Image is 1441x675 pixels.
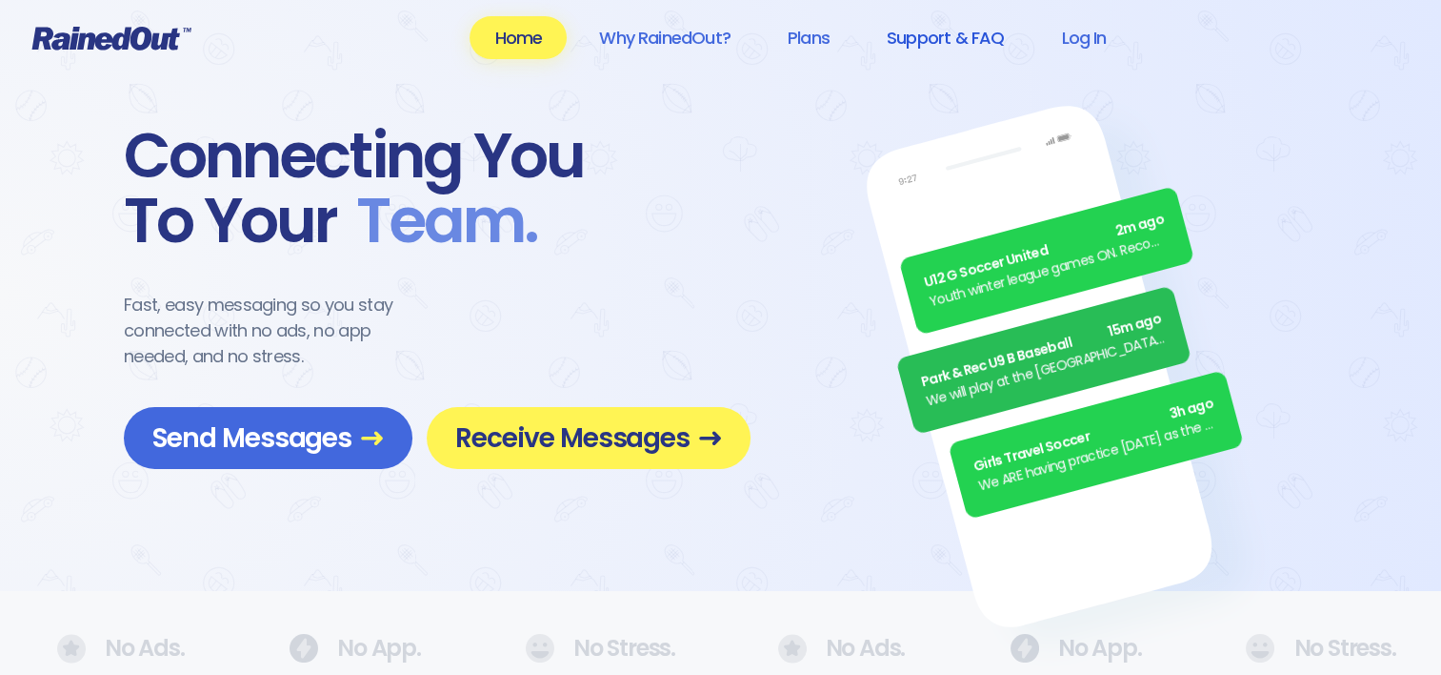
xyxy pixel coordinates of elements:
img: No Ads. [289,634,318,663]
div: No Stress. [1245,634,1384,663]
a: Send Messages [124,407,412,469]
a: Why RainedOut? [574,16,755,59]
div: No Stress. [525,634,664,663]
div: Youth winter league games ON. Recommend running shoes/sneakers for players as option for footwear. [928,229,1172,313]
div: Connecting You To Your [124,124,751,254]
img: No Ads. [57,634,86,664]
span: Send Messages [152,421,384,455]
span: Receive Messages [455,421,722,455]
div: We will play at the [GEOGRAPHIC_DATA]. Wear white, be at the field by 5pm. [924,328,1169,412]
a: Home [470,16,567,59]
img: No Ads. [1010,634,1039,663]
div: No App. [289,634,410,663]
img: No Ads. [1245,634,1274,663]
div: No App. [1010,634,1131,663]
a: Log In [1036,16,1131,59]
span: 2m ago [1113,210,1167,242]
a: Support & FAQ [862,16,1029,59]
div: Girls Travel Soccer [971,394,1216,478]
div: We ARE having practice [DATE] as the sun is finally out. [976,413,1221,497]
div: No Ads. [57,634,174,664]
span: 3h ago [1167,394,1215,425]
img: No Ads. [778,634,807,664]
div: Park & Rec U9 B Baseball [919,309,1164,393]
div: Fast, easy messaging so you stay connected with no ads, no app needed, and no stress. [124,292,429,369]
span: 15m ago [1106,309,1163,342]
a: Plans [763,16,854,59]
span: Team . [337,189,537,254]
img: No Ads. [525,634,554,663]
div: No Ads. [778,634,895,664]
div: U12 G Soccer United [922,210,1167,294]
a: Receive Messages [427,407,751,469]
